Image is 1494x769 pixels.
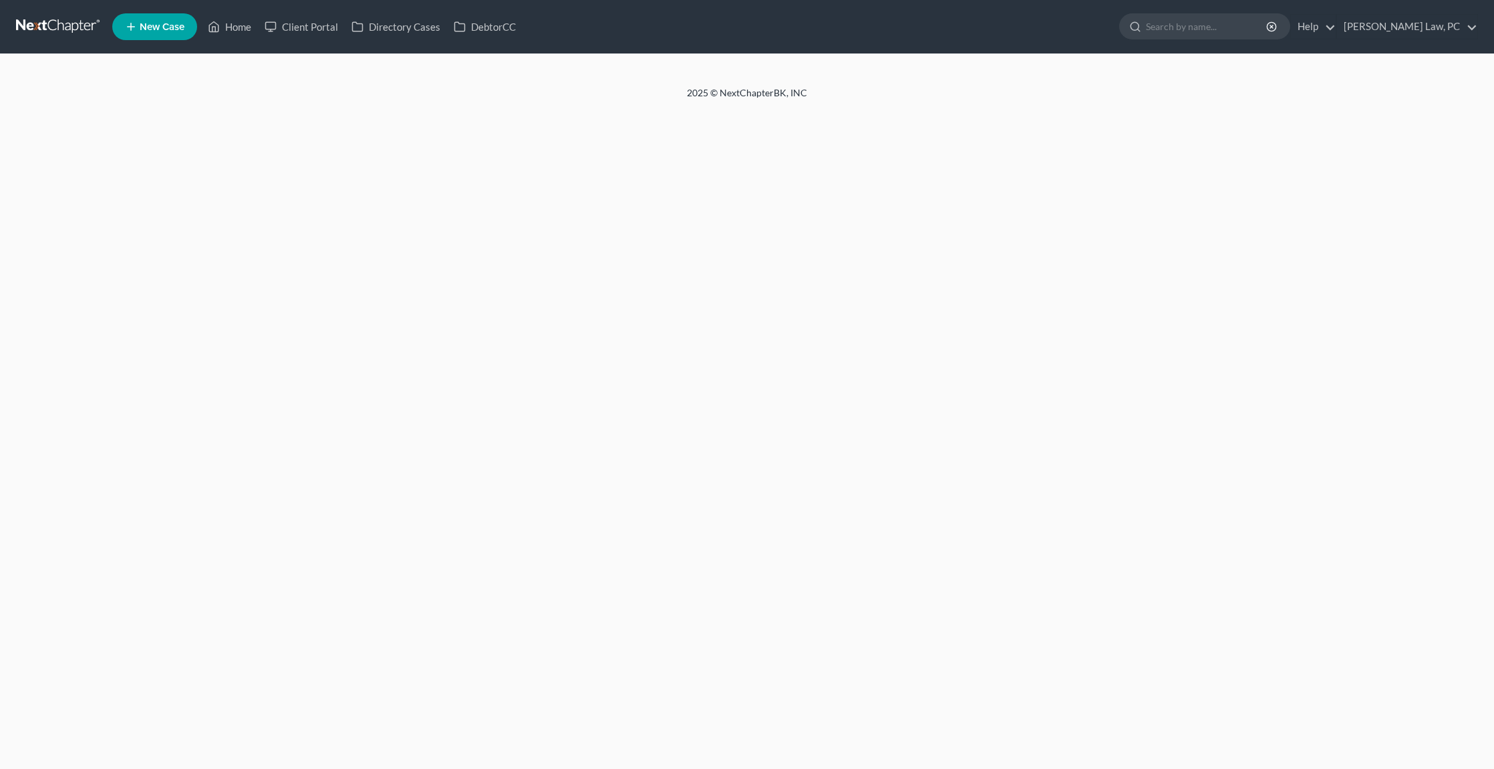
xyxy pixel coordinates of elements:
a: Client Portal [258,15,345,39]
a: Help [1291,15,1336,39]
a: [PERSON_NAME] Law, PC [1337,15,1477,39]
span: New Case [140,22,184,32]
input: Search by name... [1146,14,1268,39]
div: 2025 © NextChapterBK, INC [366,86,1128,110]
a: Home [201,15,258,39]
a: Directory Cases [345,15,447,39]
a: DebtorCC [447,15,522,39]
